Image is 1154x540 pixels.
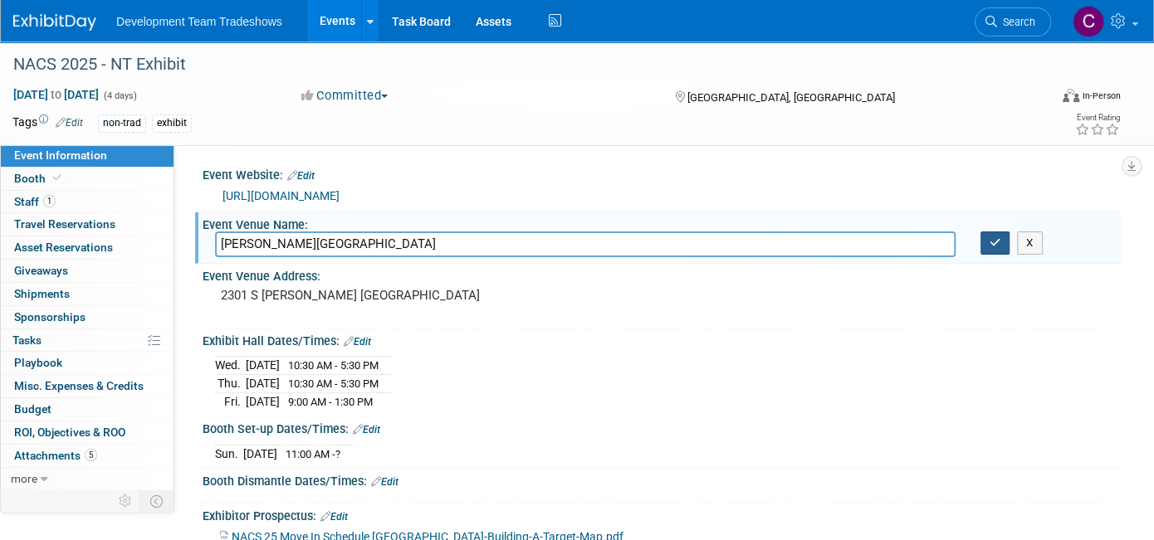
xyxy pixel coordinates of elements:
[14,148,107,162] span: Event Information
[288,396,373,408] span: 9:00 AM - 1:30 PM
[287,170,315,182] a: Edit
[12,114,83,133] td: Tags
[203,504,1121,525] div: Exhibitor Prospectus:
[1,375,174,397] a: Misc. Expenses & Credits
[957,86,1122,111] div: Event Format
[56,117,83,129] a: Edit
[14,241,113,254] span: Asset Reservations
[221,288,567,303] pre: 2301 S [PERSON_NAME] [GEOGRAPHIC_DATA]
[102,90,137,101] span: (4 days)
[13,14,96,31] img: ExhibitDay
[215,445,243,462] td: Sun.
[53,173,61,182] i: Booth reservation complete
[1,213,174,236] a: Travel Reservations
[335,448,340,460] span: ?
[1063,89,1079,102] img: Format-Inperson.png
[203,469,1121,490] div: Booth Dismantle Dates/Times:
[997,16,1035,28] span: Search
[85,449,97,461] span: 5
[14,356,62,369] span: Playbook
[353,424,380,435] a: Edit
[1,468,174,490] a: more
[288,377,379,390] span: 10:30 AM - 5:30 PM
[1073,6,1104,37] img: Courtney Perkins
[14,217,115,231] span: Travel Reservations
[14,402,51,416] span: Budget
[1017,231,1043,255] button: X
[14,172,65,185] span: Booth
[14,287,70,300] span: Shipments
[1,260,174,282] a: Giveaways
[98,114,146,132] div: non-trad
[296,87,394,105] button: Committed
[14,195,56,208] span: Staff
[116,15,282,28] span: Development Team Tradeshows
[1,283,174,305] a: Shipments
[1,306,174,328] a: Sponsorships
[1,398,174,421] a: Budget
[286,448,340,460] span: 11:00 AM -
[215,357,246,375] td: Wed.
[12,87,100,102] span: [DATE] [DATE]
[14,310,86,324] span: Sponsorships
[14,379,144,392] span: Misc. Expenses & Credits
[215,392,246,410] td: Fri.
[1,352,174,374] a: Playbook
[975,7,1051,36] a: Search
[14,426,125,439] span: ROI, Objectives & ROO
[48,88,64,101] span: to
[12,333,42,347] span: Tasks
[344,336,371,348] a: Edit
[14,264,68,277] span: Giveaways
[1075,114,1120,122] div: Event Rating
[371,476,399,488] a: Edit
[140,490,174,512] td: Toggle Event Tabs
[7,50,1026,80] div: NACS 2025 - NT Exhibit
[243,445,277,462] td: [DATE]
[1,445,174,467] a: Attachments5
[246,392,280,410] td: [DATE]
[14,449,97,462] span: Attachments
[1,329,174,352] a: Tasks
[1,421,174,444] a: ROI, Objectives & ROO
[203,163,1121,184] div: Event Website:
[1,168,174,190] a: Booth
[111,490,140,512] td: Personalize Event Tab Strip
[203,416,1121,438] div: Booth Set-up Dates/Times:
[43,195,56,207] span: 1
[203,212,1121,233] div: Event Venue Name:
[1,144,174,167] a: Event Information
[203,328,1121,350] div: Exhibit Hall Dates/Times:
[1,236,174,259] a: Asset Reservations
[222,189,340,202] a: [URL][DOMAIN_NAME]
[203,264,1121,285] div: Event Venue Address:
[320,511,348,523] a: Edit
[1,191,174,213] a: Staff1
[152,114,192,132] div: exhibit
[288,359,379,372] span: 10:30 AM - 5:30 PM
[687,91,895,104] span: [GEOGRAPHIC_DATA], [GEOGRAPHIC_DATA]
[246,357,280,375] td: [DATE]
[246,375,280,393] td: [DATE]
[1082,90,1121,102] div: In-Person
[215,375,246,393] td: Thu.
[11,472,37,485] span: more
